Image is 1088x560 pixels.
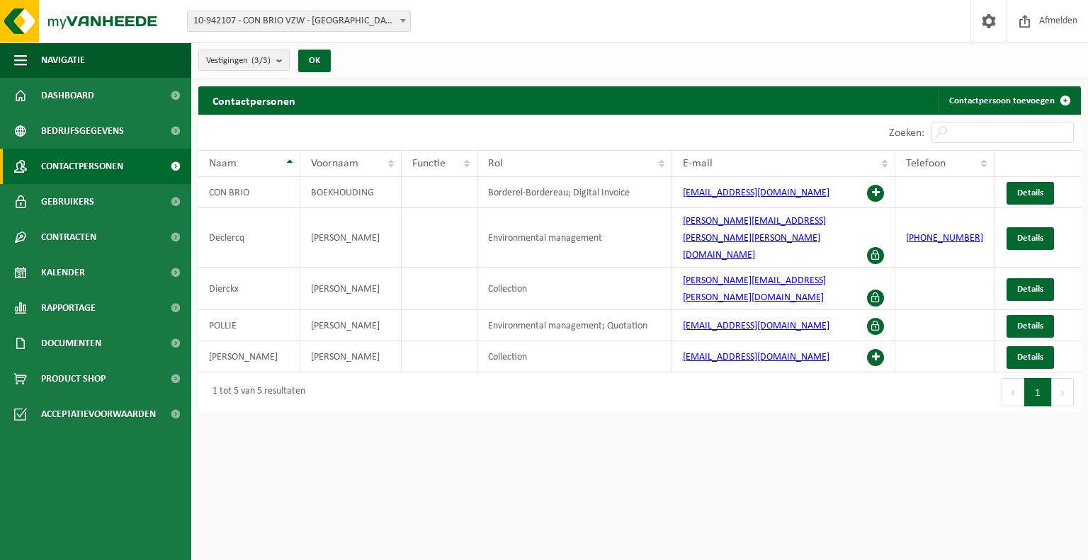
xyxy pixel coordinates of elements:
[477,310,672,341] td: Environmental management; Quotation
[1017,321,1043,331] span: Details
[198,50,290,71] button: Vestigingen(3/3)
[1002,378,1024,406] button: Previous
[187,11,411,32] span: 10-942107 - CON BRIO VZW - SINT-AMANDSBERG
[300,268,402,310] td: [PERSON_NAME]
[683,275,826,303] a: [PERSON_NAME][EMAIL_ADDRESS][PERSON_NAME][DOMAIN_NAME]
[41,361,106,396] span: Product Shop
[488,158,503,169] span: Rol
[298,50,331,72] button: OK
[198,341,300,372] td: [PERSON_NAME]
[41,149,123,184] span: Contactpersonen
[412,158,446,169] span: Functie
[1007,182,1054,205] a: Details
[300,208,402,268] td: [PERSON_NAME]
[477,177,672,208] td: Borderel-Bordereau; Digital Invoice
[41,78,94,113] span: Dashboard
[477,208,672,268] td: Environmental management
[938,86,1079,115] a: Contactpersoon toevoegen
[209,158,237,169] span: Naam
[206,50,271,72] span: Vestigingen
[300,177,402,208] td: BOEKHOUDING
[683,352,829,362] a: [EMAIL_ADDRESS][DOMAIN_NAME]
[1007,278,1054,301] a: Details
[683,216,826,261] a: [PERSON_NAME][EMAIL_ADDRESS][PERSON_NAME][PERSON_NAME][DOMAIN_NAME]
[41,396,156,432] span: Acceptatievoorwaarden
[41,290,96,326] span: Rapportage
[311,158,358,169] span: Voornaam
[205,379,305,405] div: 1 tot 5 van 5 resultaten
[477,341,672,372] td: Collection
[198,310,300,341] td: POLLIE
[41,184,94,219] span: Gebruikers
[1007,227,1054,250] a: Details
[906,233,983,244] a: [PHONE_NUMBER]
[1017,188,1043,198] span: Details
[300,341,402,372] td: [PERSON_NAME]
[41,219,96,255] span: Contracten
[1007,315,1054,338] a: Details
[41,42,85,78] span: Navigatie
[300,310,402,341] td: [PERSON_NAME]
[198,268,300,310] td: Dierckx
[198,208,300,268] td: Declercq
[41,113,124,149] span: Bedrijfsgegevens
[477,268,672,310] td: Collection
[1017,353,1043,362] span: Details
[889,127,924,139] label: Zoeken:
[1017,234,1043,243] span: Details
[1024,378,1052,406] button: 1
[683,188,829,198] a: [EMAIL_ADDRESS][DOMAIN_NAME]
[198,86,310,114] h2: Contactpersonen
[188,11,410,31] span: 10-942107 - CON BRIO VZW - SINT-AMANDSBERG
[683,321,829,331] a: [EMAIL_ADDRESS][DOMAIN_NAME]
[1007,346,1054,369] a: Details
[1052,378,1074,406] button: Next
[198,177,300,208] td: CON BRIO
[41,326,101,361] span: Documenten
[906,158,946,169] span: Telefoon
[251,56,271,65] count: (3/3)
[683,158,713,169] span: E-mail
[1017,285,1043,294] span: Details
[41,255,85,290] span: Kalender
